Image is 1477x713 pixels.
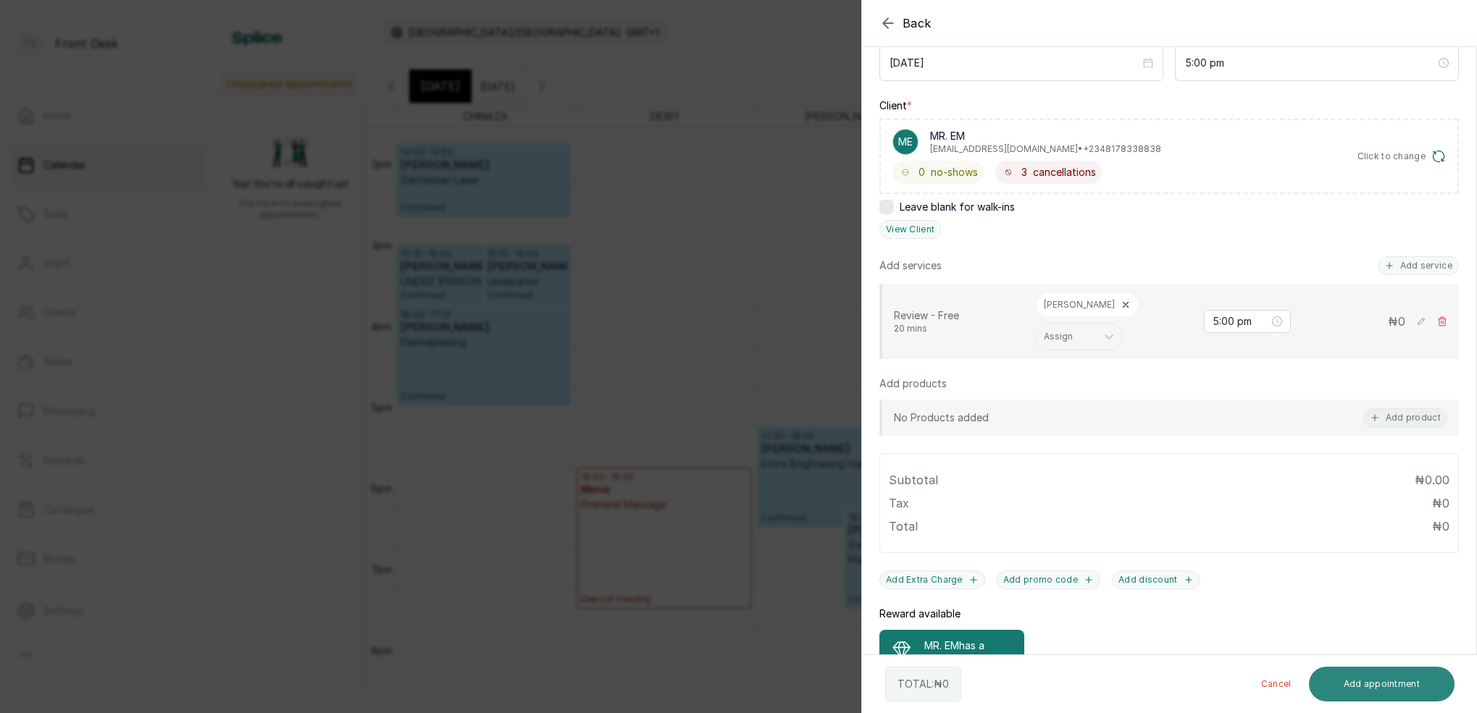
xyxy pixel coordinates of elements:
[890,55,1140,71] input: Select date
[931,165,978,180] span: no-shows
[1442,496,1449,510] span: 0
[1250,667,1303,701] button: Cancel
[1021,165,1027,180] span: 3
[1033,165,1096,180] span: cancellations
[879,98,912,113] label: Client
[1309,667,1455,701] button: Add appointment
[1363,408,1447,427] button: Add product
[1185,55,1436,71] input: Select time
[900,200,1015,214] span: Leave blank for walk-ins
[879,607,961,621] p: Reward available
[894,308,1024,323] p: Review - Free
[1112,570,1200,589] button: Add discount
[924,638,1013,667] p: MR. EM has a reward available
[930,129,1161,143] p: MR. EM
[898,135,913,149] p: ME
[879,220,941,239] button: View Client
[894,323,1024,334] p: 20 mins
[997,570,1100,589] button: Add promo code
[894,410,989,425] p: No Products added
[879,14,932,32] button: Back
[1432,494,1449,512] p: ₦
[903,14,932,32] span: Back
[919,165,925,180] span: 0
[889,494,909,512] p: Tax
[1213,313,1269,329] input: Select time
[1442,519,1449,533] span: 0
[1378,256,1459,275] button: Add service
[942,678,949,690] span: 0
[930,143,1161,155] p: [EMAIL_ADDRESS][DOMAIN_NAME] • +234 8178338838
[1398,314,1405,329] span: 0
[1357,149,1447,164] button: Click to change
[889,471,938,489] p: Subtotal
[879,258,942,273] p: Add services
[1432,518,1449,535] p: ₦
[898,677,949,691] p: TOTAL: ₦
[879,376,947,391] p: Add products
[1415,471,1449,489] p: ₦0.00
[1388,313,1405,330] p: ₦
[879,570,985,589] button: Add Extra Charge
[1044,299,1115,311] p: [PERSON_NAME]
[889,518,918,535] p: Total
[1357,151,1426,162] span: Click to change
